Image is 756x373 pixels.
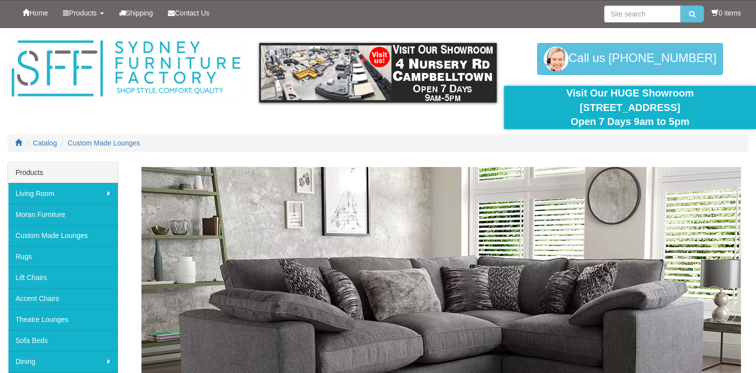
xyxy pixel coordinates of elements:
a: Custom Made Lounges [68,139,140,147]
a: Sofa Beds [8,330,118,351]
a: Custom Made Lounges [8,225,118,246]
div: Visit Our HUGE Showroom [STREET_ADDRESS] Open 7 Days 9am to 5pm [512,86,749,129]
span: Shipping [126,9,153,17]
a: Contact Us [160,0,217,25]
input: Site search [604,5,681,22]
span: Home [29,9,48,17]
a: Moran Furniture [8,204,118,225]
img: showroom.gif [259,43,496,102]
a: Dining [8,351,118,372]
a: Theatre Lounges [8,309,118,330]
a: Accent Chairs [8,288,118,309]
a: Rugs [8,246,118,267]
span: Contact Us [175,9,209,17]
img: Sydney Furniture Factory [7,38,244,99]
div: Products [8,162,118,183]
a: Shipping [111,0,161,25]
span: Products [69,9,96,17]
a: Lift Chairs [8,267,118,288]
a: Products [55,0,111,25]
a: Catalog [33,139,57,147]
a: Home [15,0,55,25]
li: 0 items [712,8,741,18]
a: Living Room [8,183,118,204]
